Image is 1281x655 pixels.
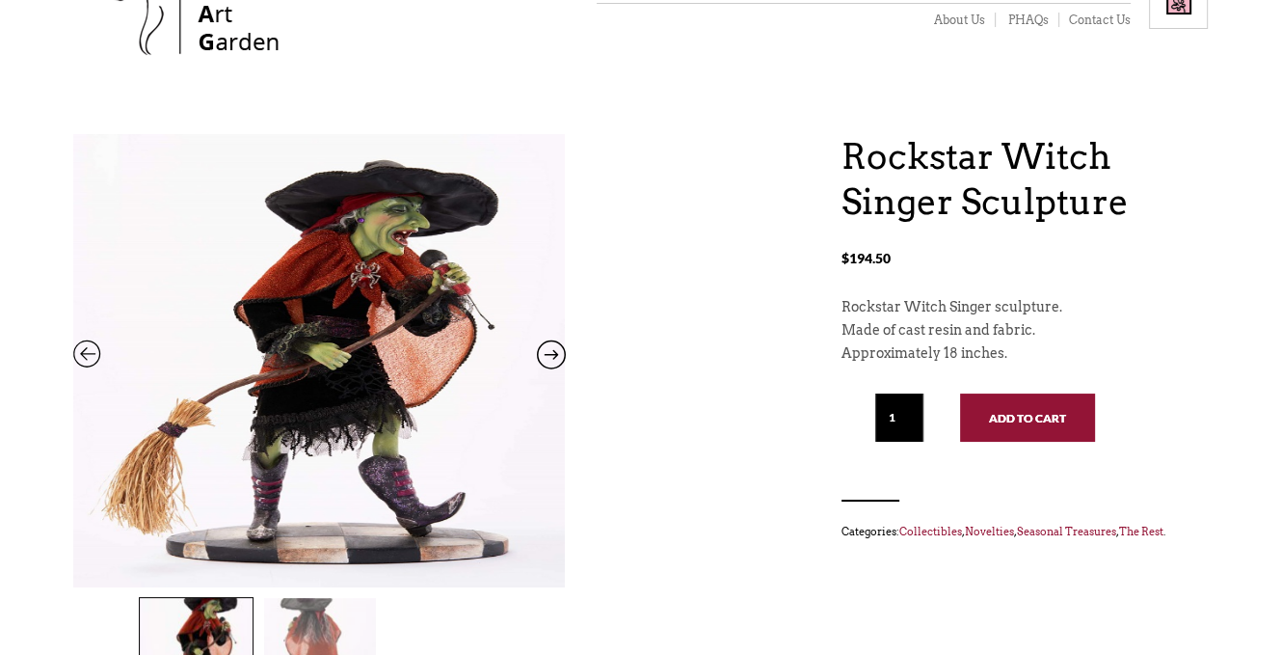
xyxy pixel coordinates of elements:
[841,521,1208,542] span: Categories: , , , .
[960,394,1095,442] button: Add to cart
[899,525,962,538] a: Collectibles
[841,296,1208,319] p: Rockstar Witch Singer sculpture.
[996,13,1059,28] a: PHAQs
[965,525,1014,538] a: Novelties
[841,250,891,266] bdi: 194.50
[1059,13,1131,28] a: Contact Us
[841,342,1208,366] p: Approximately 18 inches.
[1017,525,1116,538] a: Seasonal Treasures
[841,319,1208,342] p: Made of cast resin and fabric.
[1119,525,1163,538] a: The Rest
[875,394,923,442] input: Qty
[841,134,1208,225] h1: Rockstar Witch Singer Sculpture
[921,13,996,28] a: About Us
[841,250,849,266] span: $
